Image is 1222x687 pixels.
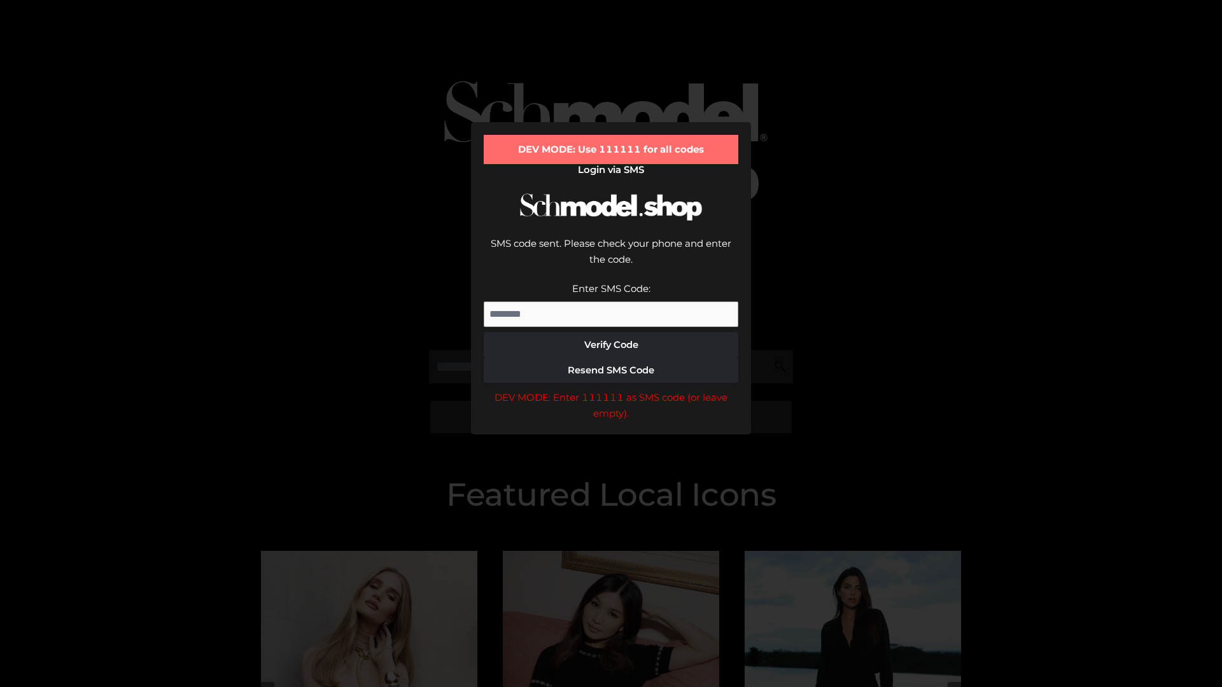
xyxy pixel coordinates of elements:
[484,235,738,281] div: SMS code sent. Please check your phone and enter the code.
[516,182,706,232] img: Schmodel Logo
[484,357,738,383] button: Resend SMS Code
[484,332,738,357] button: Verify Code
[484,164,738,176] h2: Login via SMS
[572,282,650,295] label: Enter SMS Code:
[484,389,738,422] div: DEV MODE: Enter 111111 as SMS code (or leave empty).
[484,135,738,164] div: DEV MODE: Use 111111 for all codes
